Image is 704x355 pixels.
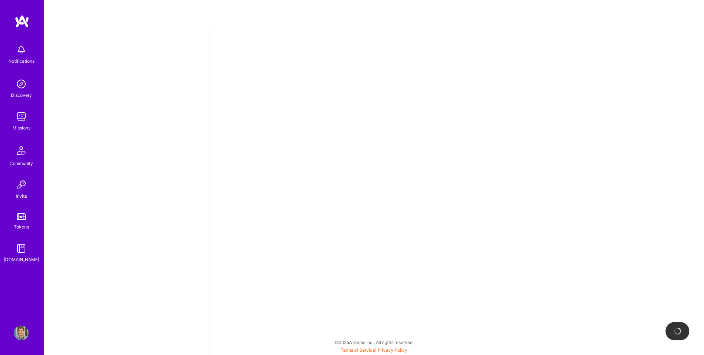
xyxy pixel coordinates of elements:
a: Terms of Service [341,347,375,353]
div: [DOMAIN_NAME] [4,256,39,263]
div: Notifications [8,57,34,65]
div: Missions [12,124,30,132]
div: Discovery [11,91,32,99]
div: Tokens [14,223,29,231]
div: © 2025 ATeams Inc., All rights reserved. [44,333,704,351]
img: bell [14,43,29,57]
img: Invite [14,177,29,192]
img: Community [12,142,30,160]
img: guide book [14,241,29,256]
img: teamwork [14,109,29,124]
img: User Avatar [14,326,29,340]
div: Community [10,160,33,167]
a: User Avatar [12,326,30,340]
img: loading [674,327,681,335]
span: | [341,347,407,353]
img: tokens [17,213,26,220]
a: Privacy Policy [378,347,407,353]
img: discovery [14,77,29,91]
div: Invite [16,192,27,200]
img: logo [15,15,29,28]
